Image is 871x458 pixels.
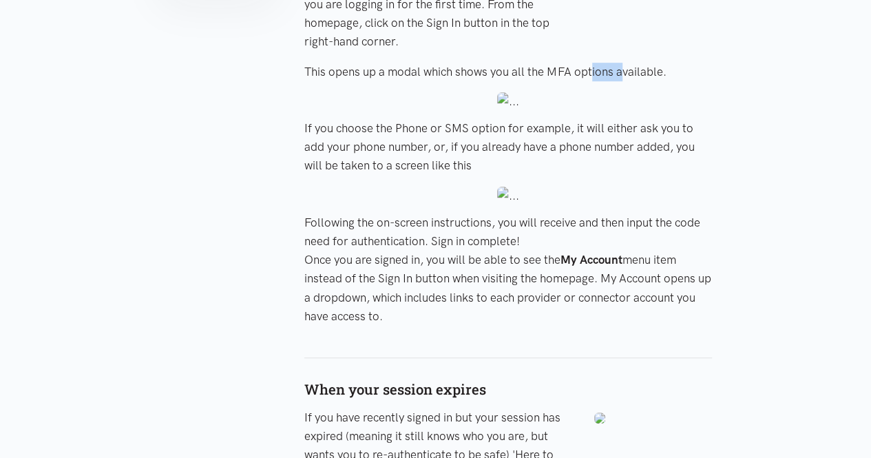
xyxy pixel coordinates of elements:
[304,63,712,81] p: This opens up a modal which shows you all the MFA options available.
[560,253,622,267] b: My Account
[594,413,605,424] img: authopt4.jpg
[304,251,712,326] p: Once you are signed in, you will be able to see the menu item instead of the Sign In button when ...
[497,92,518,111] img: ...
[497,187,518,205] img: ...
[304,119,712,176] p: If you choose the Phone or SMS option for example, it will either ask you to add your phone numbe...
[291,214,726,251] div: Following the on-screen instructions, you will receive and then input the code need for authentic...
[304,357,712,402] div: When your session expires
